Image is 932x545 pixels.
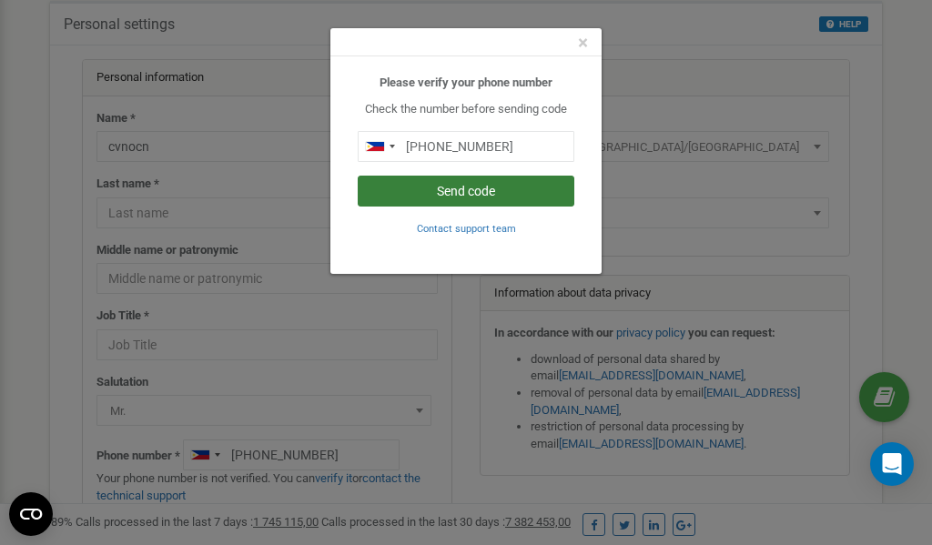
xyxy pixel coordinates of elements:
b: Please verify your phone number [380,76,552,89]
input: 0905 123 4567 [358,131,574,162]
p: Check the number before sending code [358,101,574,118]
span: × [578,32,588,54]
button: Close [578,34,588,53]
div: Open Intercom Messenger [870,442,914,486]
small: Contact support team [417,223,516,235]
button: Open CMP widget [9,492,53,536]
button: Send code [358,176,574,207]
a: Contact support team [417,221,516,235]
div: Telephone country code [359,132,400,161]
